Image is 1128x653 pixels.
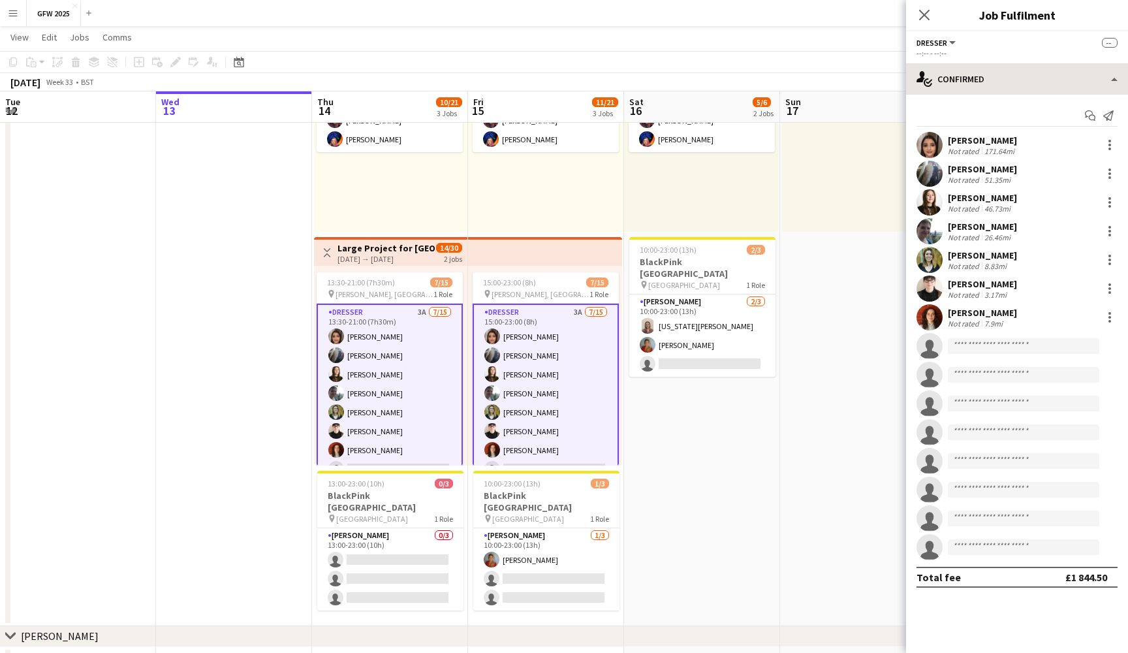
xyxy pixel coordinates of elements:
[906,7,1128,24] h3: Job Fulfilment
[444,253,462,264] div: 2 jobs
[982,319,1005,328] div: 7.9mi
[785,96,801,108] span: Sun
[948,221,1017,232] div: [PERSON_NAME]
[982,232,1013,242] div: 26.46mi
[5,96,20,108] span: Tue
[948,319,982,328] div: Not rated
[589,289,608,299] span: 1 Role
[747,245,765,255] span: 2/3
[37,29,62,46] a: Edit
[65,29,95,46] a: Jobs
[317,471,463,611] app-job-card: 13:00-23:00 (10h)0/3BlackPink [GEOGRAPHIC_DATA] [GEOGRAPHIC_DATA]1 Role[PERSON_NAME]0/313:00-23:0...
[629,256,775,279] h3: BlackPink [GEOGRAPHIC_DATA]
[916,48,1118,58] div: --:-- - --:--
[102,31,132,43] span: Comms
[3,103,20,118] span: 12
[916,571,961,584] div: Total fee
[430,278,452,287] span: 7/15
[473,272,619,466] app-job-card: 15:00-23:00 (8h)7/15 [PERSON_NAME], [GEOGRAPHIC_DATA]1 RoleDresser3A7/1515:00-23:00 (8h)[PERSON_N...
[317,272,463,466] app-job-card: 13:30-21:00 (7h30m)7/15 [PERSON_NAME], [GEOGRAPHIC_DATA]1 RoleDresser3A7/1513:30-21:00 (7h30m)[PE...
[473,304,619,616] app-card-role: Dresser3A7/1515:00-23:00 (8h)[PERSON_NAME][PERSON_NAME][PERSON_NAME][PERSON_NAME][PERSON_NAME][PE...
[629,237,775,377] app-job-card: 10:00-23:00 (13h)2/3BlackPink [GEOGRAPHIC_DATA] [GEOGRAPHIC_DATA]1 Role[PERSON_NAME]2/310:00-23:0...
[629,295,775,377] app-card-role: [PERSON_NAME]2/310:00-23:00 (13h)[US_STATE][PERSON_NAME][PERSON_NAME]
[5,29,34,46] a: View
[591,479,609,488] span: 1/3
[590,514,609,524] span: 1 Role
[593,108,618,118] div: 3 Jobs
[982,261,1009,271] div: 8.83mi
[70,31,89,43] span: Jobs
[1065,571,1107,584] div: £1 844.50
[317,490,463,513] h3: BlackPink [GEOGRAPHIC_DATA]
[327,278,395,287] span: 13:30-21:00 (7h30m)
[783,103,801,118] span: 17
[328,479,384,488] span: 13:00-23:00 (10h)
[948,204,982,214] div: Not rated
[746,280,765,290] span: 1 Role
[592,97,618,107] span: 11/21
[435,479,453,488] span: 0/3
[315,103,334,118] span: 14
[483,278,536,287] span: 15:00-23:00 (8h)
[1102,38,1118,48] span: --
[492,514,564,524] span: [GEOGRAPHIC_DATA]
[948,278,1017,290] div: [PERSON_NAME]
[433,289,452,299] span: 1 Role
[948,249,1017,261] div: [PERSON_NAME]
[948,175,982,185] div: Not rated
[81,77,94,87] div: BST
[948,192,1017,204] div: [PERSON_NAME]
[586,278,608,287] span: 7/15
[27,1,81,26] button: GFW 2025
[948,135,1017,146] div: [PERSON_NAME]
[471,103,484,118] span: 15
[492,289,589,299] span: [PERSON_NAME], [GEOGRAPHIC_DATA]
[337,242,435,254] h3: Large Project for [GEOGRAPHIC_DATA], [PERSON_NAME], [GEOGRAPHIC_DATA]
[948,261,982,271] div: Not rated
[336,514,408,524] span: [GEOGRAPHIC_DATA]
[629,96,644,108] span: Sat
[916,38,958,48] button: Dresser
[982,290,1009,300] div: 3.17mi
[648,280,720,290] span: [GEOGRAPHIC_DATA]
[436,97,462,107] span: 10/21
[473,528,619,611] app-card-role: [PERSON_NAME]1/310:00-23:00 (13h)[PERSON_NAME]
[317,528,463,611] app-card-role: [PERSON_NAME]0/313:00-23:00 (10h)
[484,479,540,488] span: 10:00-23:00 (13h)
[473,471,619,611] app-job-card: 10:00-23:00 (13h)1/3BlackPink [GEOGRAPHIC_DATA] [GEOGRAPHIC_DATA]1 Role[PERSON_NAME]1/310:00-23:0...
[434,514,453,524] span: 1 Role
[42,31,57,43] span: Edit
[627,103,644,118] span: 16
[317,304,463,616] app-card-role: Dresser3A7/1513:30-21:00 (7h30m)[PERSON_NAME][PERSON_NAME][PERSON_NAME][PERSON_NAME][PERSON_NAME]...
[948,163,1017,175] div: [PERSON_NAME]
[43,77,76,87] span: Week 33
[473,96,484,108] span: Fri
[753,97,771,107] span: 5/6
[10,31,29,43] span: View
[982,175,1013,185] div: 51.35mi
[437,108,462,118] div: 3 Jobs
[948,290,982,300] div: Not rated
[982,146,1017,156] div: 171.64mi
[436,243,462,253] span: 14/30
[948,307,1017,319] div: [PERSON_NAME]
[982,204,1013,214] div: 46.73mi
[640,245,697,255] span: 10:00-23:00 (13h)
[948,232,982,242] div: Not rated
[161,96,180,108] span: Wed
[906,63,1128,95] div: Confirmed
[916,38,947,48] span: Dresser
[159,103,180,118] span: 13
[336,289,433,299] span: [PERSON_NAME], [GEOGRAPHIC_DATA]
[337,254,435,264] div: [DATE] → [DATE]
[97,29,137,46] a: Comms
[473,490,619,513] h3: BlackPink [GEOGRAPHIC_DATA]
[21,629,99,643] div: [PERSON_NAME]
[317,96,334,108] span: Thu
[10,76,40,89] div: [DATE]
